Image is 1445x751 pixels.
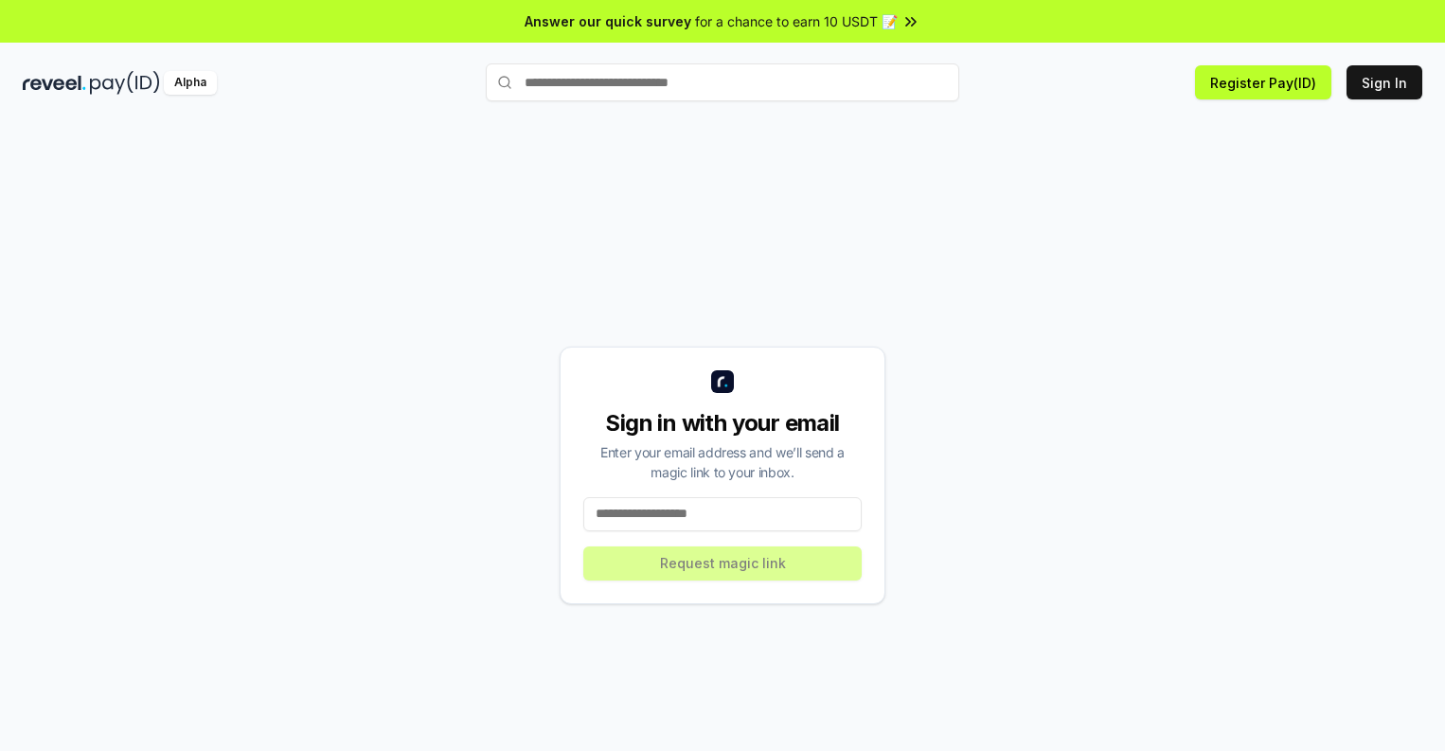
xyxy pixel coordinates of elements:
button: Sign In [1347,65,1422,99]
div: Alpha [164,71,217,95]
span: Answer our quick survey [525,11,691,31]
div: Enter your email address and we’ll send a magic link to your inbox. [583,442,862,482]
button: Register Pay(ID) [1195,65,1331,99]
img: logo_small [711,370,734,393]
img: reveel_dark [23,71,86,95]
img: pay_id [90,71,160,95]
div: Sign in with your email [583,408,862,438]
span: for a chance to earn 10 USDT 📝 [695,11,898,31]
